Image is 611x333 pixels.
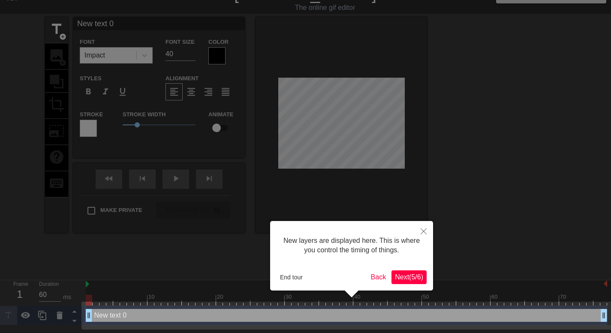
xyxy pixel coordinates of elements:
[391,270,427,284] button: Next
[395,273,423,281] span: Next ( 5 / 6 )
[277,227,427,264] div: New layers are displayed here. This is where you control the timing of things.
[414,221,433,241] button: Close
[277,271,306,284] button: End tour
[367,270,390,284] button: Back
